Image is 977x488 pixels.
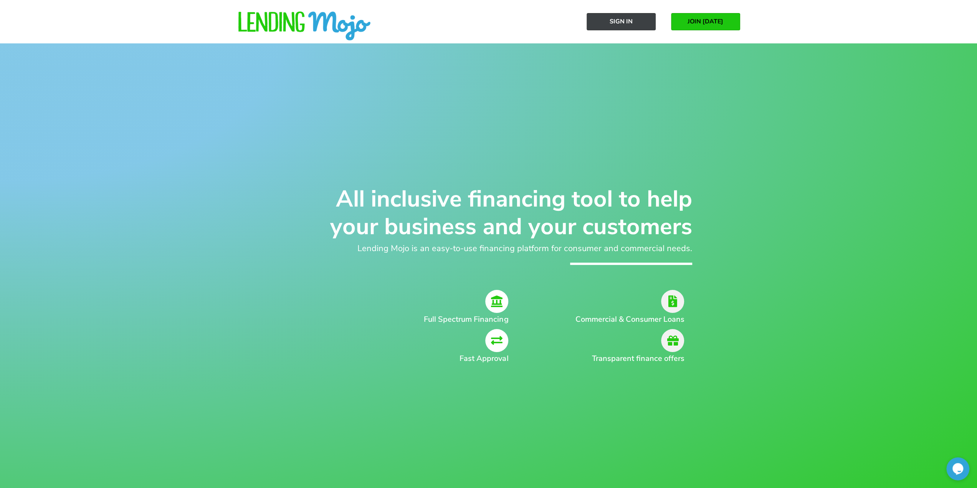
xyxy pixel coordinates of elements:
[320,314,509,325] h2: Full Spectrum Financing
[320,353,509,364] h2: Fast Approval
[285,242,692,255] h2: Lending Mojo is an easy-to-use financing platform for consumer and commercial needs.
[610,18,633,25] span: Sign In
[587,13,656,30] a: Sign In
[688,18,723,25] span: JOIN [DATE]
[562,314,684,325] h2: Commercial & Consumer Loans
[946,457,969,480] iframe: chat widget
[285,185,692,240] h1: All inclusive financing tool to help your business and your customers
[562,353,684,364] h2: Transparent finance offers
[671,13,740,30] a: JOIN [DATE]
[237,12,372,41] img: lm-horizontal-logo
